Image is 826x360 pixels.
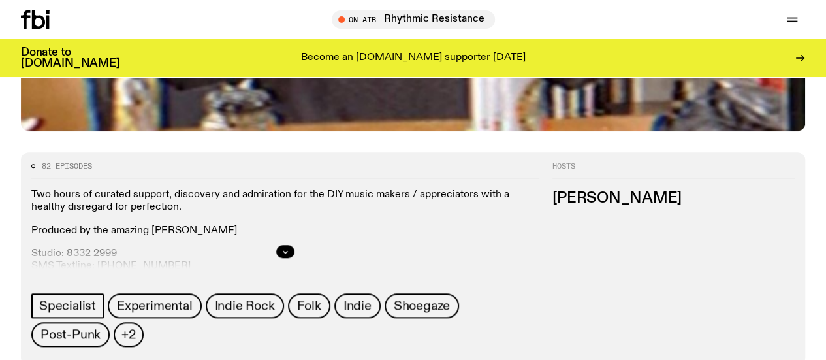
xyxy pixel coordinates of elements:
[31,322,110,347] a: Post-Punk
[42,163,92,170] span: 82 episodes
[297,299,321,313] span: Folk
[552,163,795,178] h2: Hosts
[31,189,539,214] p: Two hours of curated support, discovery and admiration for the DIY music makers / appreciators wi...
[121,327,136,342] span: +2
[117,299,193,313] span: Experimental
[334,293,381,318] a: Indie
[301,52,526,64] p: Become an [DOMAIN_NAME] supporter [DATE]
[343,299,372,313] span: Indie
[332,10,495,29] button: On AirRhythmic Resistance
[385,293,459,318] a: Shoegaze
[552,191,795,206] h3: [PERSON_NAME]
[31,225,539,237] p: Produced by the amazing [PERSON_NAME]
[108,293,202,318] a: Experimental
[206,293,284,318] a: Indie Rock
[21,47,119,69] h3: Donate to [DOMAIN_NAME]
[288,293,330,318] a: Folk
[394,299,450,313] span: Shoegaze
[31,293,104,318] a: Specialist
[114,322,144,347] button: +2
[40,327,101,342] span: Post-Punk
[39,299,96,313] span: Specialist
[215,299,275,313] span: Indie Rock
